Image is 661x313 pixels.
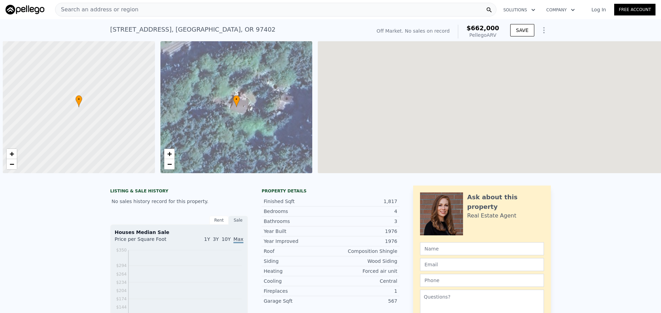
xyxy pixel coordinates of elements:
[583,6,614,13] a: Log In
[110,25,275,34] div: [STREET_ADDRESS] , [GEOGRAPHIC_DATA] , OR 97402
[264,218,330,225] div: Bathrooms
[116,305,127,310] tspan: $144
[167,160,171,168] span: −
[264,298,330,304] div: Garage Sqft
[6,5,44,14] img: Pellego
[264,278,330,284] div: Cooling
[116,280,127,285] tspan: $234
[233,96,240,102] span: •
[10,160,14,168] span: −
[498,4,541,16] button: Solutions
[330,288,397,294] div: 1
[222,236,231,242] span: 10Y
[7,159,17,169] a: Zoom out
[537,23,551,37] button: Show Options
[10,149,14,158] span: +
[110,195,248,208] div: No sales history record for this property.
[420,242,544,255] input: Name
[264,268,330,275] div: Heating
[330,208,397,215] div: 4
[75,95,82,107] div: •
[614,4,655,15] a: Free Account
[116,248,127,253] tspan: $350
[264,248,330,255] div: Roof
[510,24,534,36] button: SAVE
[264,228,330,235] div: Year Built
[264,288,330,294] div: Fireplaces
[467,192,544,212] div: Ask about this property
[330,258,397,265] div: Wood Siding
[330,278,397,284] div: Central
[264,258,330,265] div: Siding
[264,238,330,245] div: Year Improved
[466,24,499,32] span: $662,000
[204,236,210,242] span: 1Y
[262,188,399,194] div: Property details
[115,236,179,247] div: Price per Square Foot
[229,216,248,225] div: Sale
[116,272,127,277] tspan: $264
[330,218,397,225] div: 3
[167,149,171,158] span: +
[377,27,450,34] div: Off Market. No sales on record
[541,4,580,16] button: Company
[233,236,243,243] span: Max
[264,208,330,215] div: Bedrooms
[330,228,397,235] div: 1976
[75,96,82,102] span: •
[110,188,248,195] div: LISTING & SALE HISTORY
[330,268,397,275] div: Forced air unit
[115,229,243,236] div: Houses Median Sale
[466,32,499,38] div: Pellego ARV
[55,5,138,14] span: Search an address or region
[264,198,330,205] div: Finished Sqft
[420,258,544,271] input: Email
[330,248,397,255] div: Composition Shingle
[467,212,516,220] div: Real Estate Agent
[116,297,127,301] tspan: $174
[164,159,175,169] a: Zoom out
[116,288,127,293] tspan: $204
[330,198,397,205] div: 1,817
[233,95,240,107] div: •
[7,149,17,159] a: Zoom in
[213,236,219,242] span: 3Y
[164,149,175,159] a: Zoom in
[420,274,544,287] input: Phone
[330,238,397,245] div: 1976
[330,298,397,304] div: 567
[209,216,229,225] div: Rent
[116,263,127,268] tspan: $294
